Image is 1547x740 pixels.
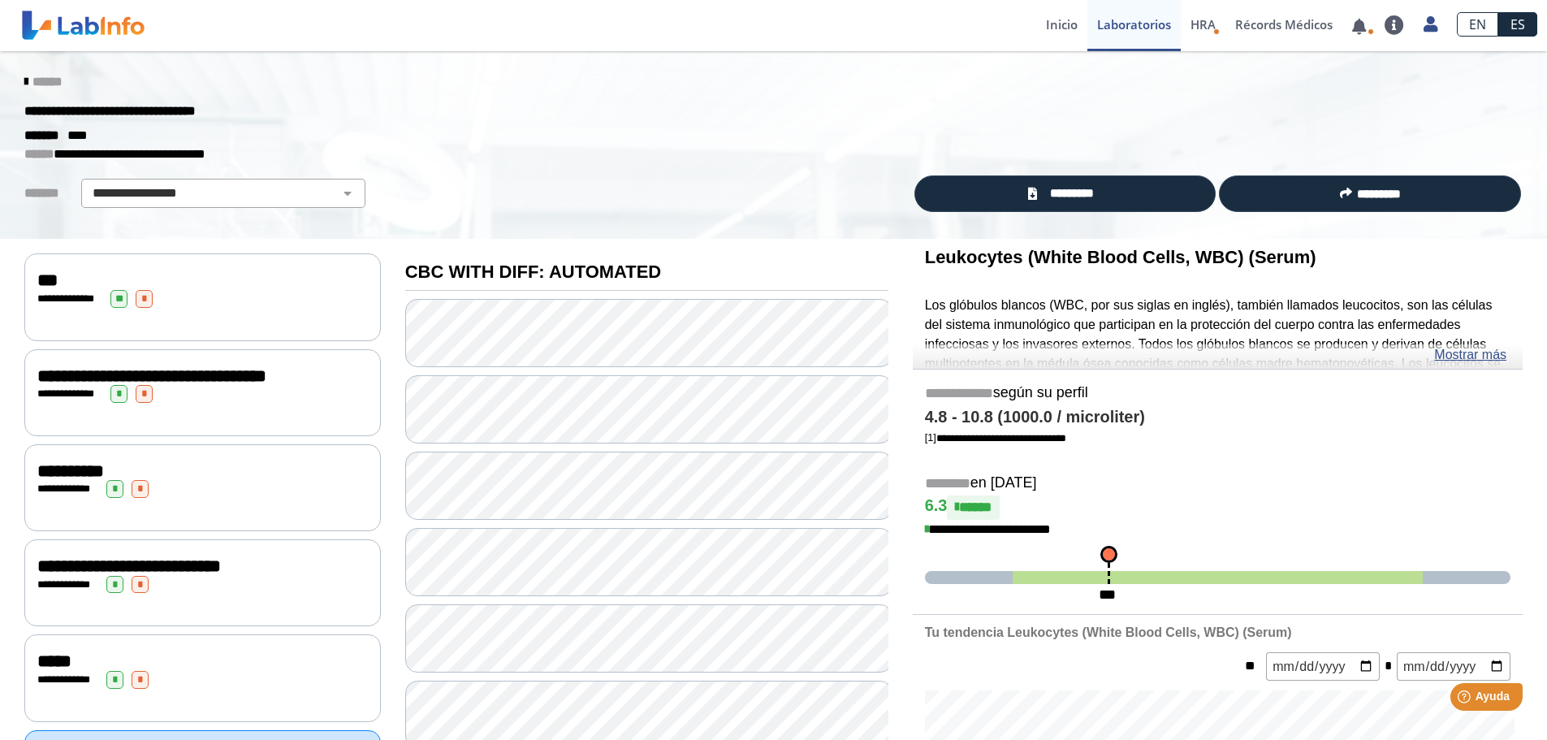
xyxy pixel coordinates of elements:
input: mm/dd/yyyy [1397,652,1510,681]
p: Los glóbulos blancos (WBC, por sus siglas en inglés), también llamados leucocitos, son las célula... [925,296,1510,470]
a: ES [1498,12,1537,37]
a: [1] [925,431,1066,444]
a: Mostrar más [1434,345,1506,365]
h4: 6.3 [925,495,1510,520]
iframe: Help widget launcher [1402,677,1529,722]
h5: en [DATE] [925,474,1510,493]
h4: 4.8 - 10.8 (1000.0 / microliter) [925,408,1510,427]
span: HRA [1190,16,1216,32]
b: Tu tendencia Leukocytes (White Blood Cells, WBC) (Serum) [925,625,1292,639]
a: EN [1457,12,1498,37]
b: CBC WITH DIFF: AUTOMATED [405,262,661,282]
h5: según su perfil [925,384,1510,403]
input: mm/dd/yyyy [1266,652,1380,681]
b: Leukocytes (White Blood Cells, WBC) (Serum) [925,247,1316,267]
